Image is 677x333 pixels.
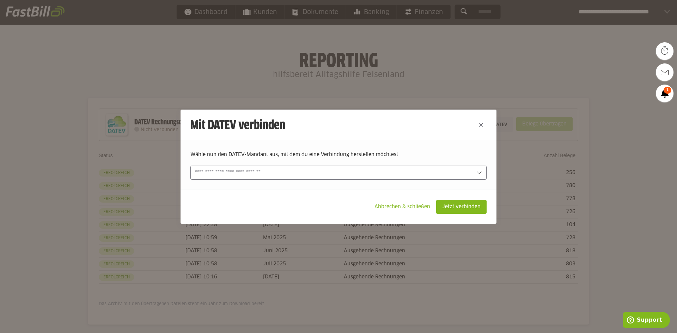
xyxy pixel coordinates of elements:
[623,312,670,329] iframe: Öffnet ein Widget, in dem Sie weitere Informationen finden
[368,200,436,214] sl-button: Abbrechen & schließen
[190,151,487,159] p: Wähle nun den DATEV-Mandant aus, mit dem du eine Verbindung herstellen möchtest
[656,85,673,102] a: 1
[436,200,487,214] sl-button: Jetzt verbinden
[664,87,671,94] span: 1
